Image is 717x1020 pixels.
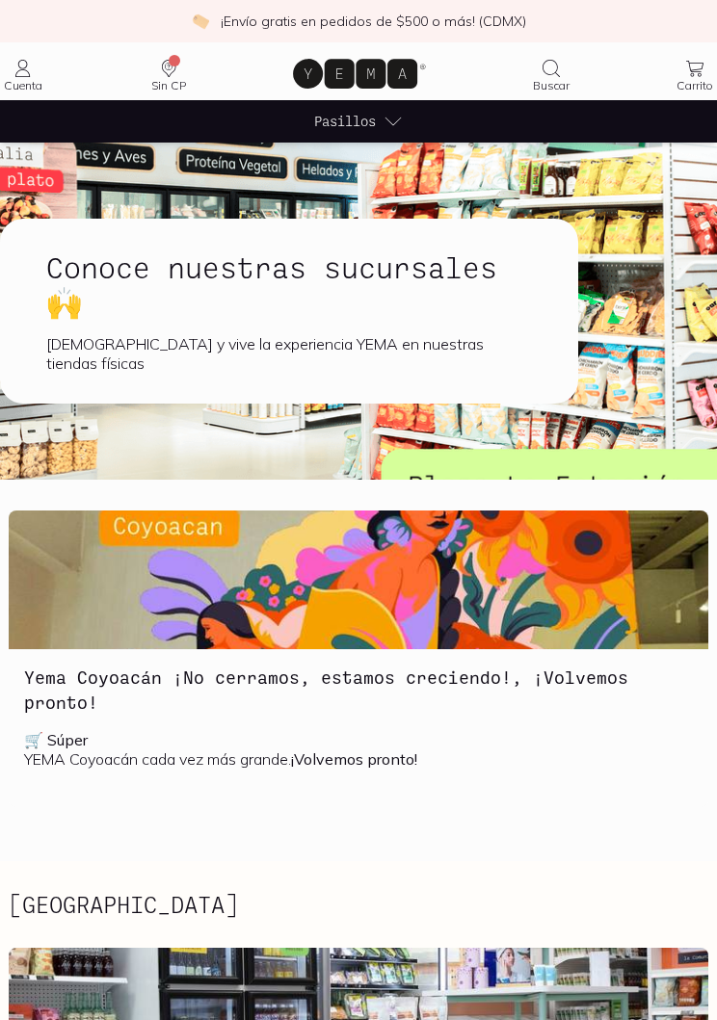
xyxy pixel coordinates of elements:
[24,665,693,716] h3: Yema Coyoacán ¡No cerramos, estamos creciendo!, ¡Volvemos pronto!
[46,249,532,319] h1: Conoce nuestras sucursales 🙌
[24,730,693,769] p: YEMA Coyoacán cada vez más grande.
[291,749,417,769] b: ¡Volvemos pronto!
[146,57,192,92] a: Dirección no especificada
[4,78,42,92] span: Cuenta
[533,78,570,92] span: Buscar
[46,334,532,373] div: [DEMOGRAPHIC_DATA] y vive la experiencia YEMA en nuestras tiendas físicas
[221,12,526,31] p: ¡Envío gratis en pedidos de $500 o más! (CDMX)
[192,13,209,30] img: check
[24,730,88,749] b: 🛒 Súper
[528,57,574,92] a: Buscar
[9,510,708,649] img: Yema Coyoacán ¡No cerramos, estamos creciendo!, ¡Volvemos pronto!
[151,78,186,92] span: Sin CP
[677,78,713,92] span: Carrito
[673,57,717,92] a: Carrito
[314,111,376,131] span: Pasillos
[9,892,238,917] h2: [GEOGRAPHIC_DATA]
